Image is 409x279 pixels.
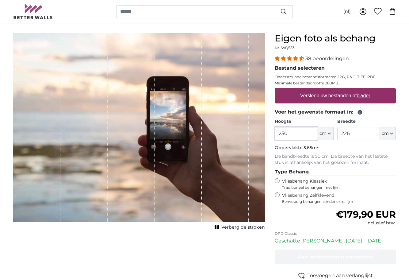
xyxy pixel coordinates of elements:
[282,192,396,204] label: Vliesbehang Zelfklevend
[282,185,384,190] span: Traditioneel behangen met lijm
[319,130,327,137] span: cm
[336,209,396,220] span: €179,90 EUR
[13,33,265,232] div: 1 of 1
[282,178,384,190] label: Vliesbehang Klassiek
[221,224,265,231] span: Verberg de stroken
[213,223,265,232] button: Verberg de stroken
[275,45,295,50] span: Nr. WQ553
[275,168,396,176] legend: Type Behang
[275,108,396,116] legend: Voer het gewenste formaat in:
[275,231,396,236] p: DPD Classic
[304,145,319,150] span: 5.65m²
[13,4,53,19] img: Betterwalls
[305,56,349,61] span: 38 beoordelingen
[275,153,396,166] p: De bandbreedte is 50 cm. De breedte van het laatste stuk is afhankelijk van het gekozen formaat.
[282,199,396,204] span: Eenvoudig behangen zonder extra lijm
[357,93,370,98] u: blader
[379,127,396,140] button: cm
[275,75,396,79] p: Ondersteunde bestandsformaten JPG, PNG, TIFF, PDF.
[298,254,373,260] span: Aan winkelwagen toevoegen
[275,145,396,151] p: Oppervlakte:
[275,56,305,61] span: 4.34 stars
[337,118,396,125] label: Breedte
[275,237,396,245] p: Geschatte [PERSON_NAME]: [DATE] - [DATE]
[382,130,389,137] span: cm
[275,118,333,125] label: Hoogte
[275,33,396,44] h1: Eigen foto als behang
[336,220,396,226] div: Inclusief btw.
[298,90,373,102] label: Versleep uw bestanden of
[338,6,356,17] button: (nl)
[275,250,396,264] button: Aan winkelwagen toevoegen
[275,64,396,72] legend: Bestand selecteren
[317,127,334,140] button: cm
[275,81,396,86] p: Maximale bestandsgrootte 200MB.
